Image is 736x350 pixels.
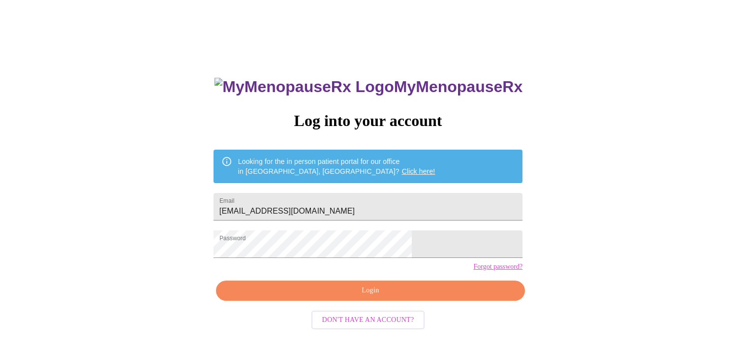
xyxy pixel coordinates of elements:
button: Don't have an account? [311,311,425,330]
span: Login [227,285,514,297]
a: Forgot password? [473,263,522,271]
span: Don't have an account? [322,314,414,326]
img: MyMenopauseRx Logo [215,78,394,96]
a: Don't have an account? [309,315,428,323]
button: Login [216,281,525,301]
h3: Log into your account [214,112,522,130]
div: Looking for the in person patient portal for our office in [GEOGRAPHIC_DATA], [GEOGRAPHIC_DATA]? [238,153,435,180]
h3: MyMenopauseRx [215,78,522,96]
a: Click here! [402,167,435,175]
